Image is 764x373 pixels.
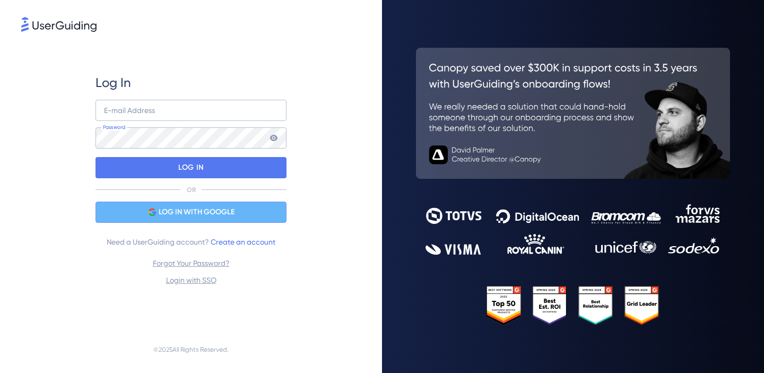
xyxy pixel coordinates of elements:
p: OR [187,186,196,194]
img: 26c0aa7c25a843aed4baddd2b5e0fa68.svg [416,48,730,179]
span: © 2025 All Rights Reserved. [153,343,229,356]
span: Log In [95,74,131,91]
img: 9302ce2ac39453076f5bc0f2f2ca889b.svg [426,204,720,255]
input: example@company.com [95,100,286,121]
span: Need a UserGuiding account? [107,236,275,248]
a: Login with SSO [166,276,216,284]
a: Forgot Your Password? [153,259,230,267]
img: 25303e33045975176eb484905ab012ff.svg [487,286,659,325]
span: LOG IN WITH GOOGLE [159,206,235,219]
a: Create an account [211,238,275,246]
img: 8faab4ba6bc7696a72372aa768b0286c.svg [21,17,97,32]
p: LOG IN [178,159,203,176]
